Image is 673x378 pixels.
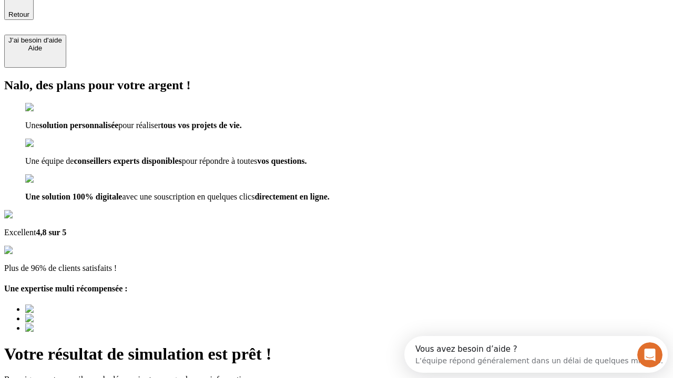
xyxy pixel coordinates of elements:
[25,139,70,148] img: checkmark
[122,192,254,201] span: avec une souscription en quelques clics
[8,44,62,52] div: Aide
[11,9,259,17] div: Vous avez besoin d’aide ?
[161,121,242,130] span: tous vos projets de vie.
[182,156,258,165] span: pour répondre à toutes
[4,344,669,364] h1: Votre résultat de simulation est prêt !
[4,78,669,92] h2: Nalo, des plans pour votre argent !
[254,192,329,201] span: directement en ligne.
[4,4,290,33] div: Ouvrir le Messenger Intercom
[4,35,66,68] button: J’ai besoin d'aideAide
[257,156,307,165] span: vos questions.
[118,121,160,130] span: pour réaliser
[637,342,662,367] iframe: Intercom live chat
[25,174,70,184] img: checkmark
[11,17,259,28] div: L’équipe répond généralement dans un délai de quelques minutes.
[25,121,39,130] span: Une
[25,103,70,112] img: checkmark
[25,192,122,201] span: Une solution 100% digitale
[8,10,29,18] span: Retour
[74,156,181,165] span: conseillers experts disponibles
[25,314,123,323] img: Best savings advice award
[8,36,62,44] div: J’ai besoin d'aide
[25,156,74,165] span: Une équipe de
[39,121,119,130] span: solution personnalisée
[4,210,65,219] img: Google Review
[4,264,669,273] p: Plus de 96% de clients satisfaits !
[25,304,123,314] img: Best savings advice award
[4,284,669,293] h4: Une expertise multi récompensée :
[36,228,66,237] span: 4,8 sur 5
[404,336,668,373] iframe: Intercom live chat discovery launcher
[25,323,123,333] img: Best savings advice award
[4,228,36,237] span: Excellent
[4,246,56,255] img: reviews stars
